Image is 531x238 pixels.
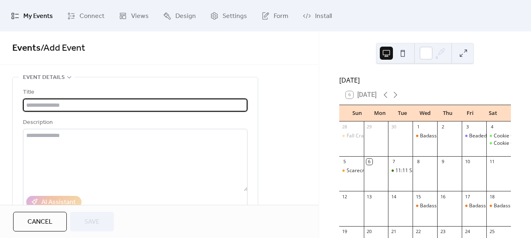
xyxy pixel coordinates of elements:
div: 2 [440,124,446,130]
div: Cookie Class - B Simple Favour [486,132,511,139]
a: Form [255,3,295,28]
span: / Add Event [41,39,85,57]
div: Badass Mediums Pop Up [413,132,437,139]
div: Beaded Plant Workshop [462,132,486,139]
div: 12 [342,193,348,200]
div: 11:11 Soul Awakening Event [395,167,459,174]
div: 4 [489,124,495,130]
div: 11:11 Soul Awakening Event [388,167,413,174]
div: 17 [464,193,470,200]
div: Cookie Class - B Simple Favour [486,140,511,147]
a: Design [157,3,202,28]
div: Mon [368,105,391,121]
span: Cancel [27,217,52,227]
span: Form [274,10,288,22]
span: Install [315,10,332,22]
div: 5 [342,159,348,165]
div: Badass Mediums Pop Up [420,202,477,209]
div: 13 [366,193,372,200]
div: 15 [415,193,421,200]
div: 7 [390,159,397,165]
div: Badass Mediums Pop Up [420,132,477,139]
span: Design [175,10,196,22]
div: 6 [366,159,372,165]
div: 21 [390,229,397,235]
div: 24 [464,229,470,235]
div: 11 [489,159,495,165]
div: Tue [391,105,413,121]
div: 30 [390,124,397,130]
span: Views [131,10,149,22]
div: Badass Mediums Pop Up [486,202,511,209]
a: My Events [5,3,59,28]
div: Beaded Plant Workshop [469,132,524,139]
div: Badass Mediums Pop Up [469,202,526,209]
div: Scarecrow Workshop [347,167,395,174]
div: 22 [415,229,421,235]
div: Badass Mediums Pop Up [462,202,486,209]
div: 20 [366,229,372,235]
div: Sun [346,105,368,121]
span: Event details [23,73,65,83]
div: Title [23,88,246,97]
a: Connect [61,3,111,28]
a: Views [113,3,155,28]
div: Badass Mediums Pop Up [413,202,437,209]
div: Sat [482,105,504,121]
div: 16 [440,193,446,200]
div: Fall Crafts [347,132,370,139]
div: 10 [464,159,470,165]
div: 8 [415,159,421,165]
div: Thu [436,105,459,121]
div: 19 [342,229,348,235]
div: Fri [459,105,481,121]
div: 23 [440,229,446,235]
div: 14 [390,193,397,200]
div: [DATE] [339,75,511,85]
div: 18 [489,193,495,200]
a: Events [12,39,41,57]
button: Cancel [13,212,67,231]
div: Scarecrow Workshop [339,167,364,174]
div: 9 [440,159,446,165]
span: Settings [222,10,247,22]
div: Description [23,118,246,128]
div: 29 [366,124,372,130]
div: Wed [414,105,436,121]
a: Install [297,3,338,28]
div: 28 [342,124,348,130]
div: Fall Crafts [339,132,364,139]
span: My Events [23,10,53,22]
span: Connect [79,10,104,22]
div: 25 [489,229,495,235]
a: Settings [204,3,253,28]
div: 3 [464,124,470,130]
div: 1 [415,124,421,130]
